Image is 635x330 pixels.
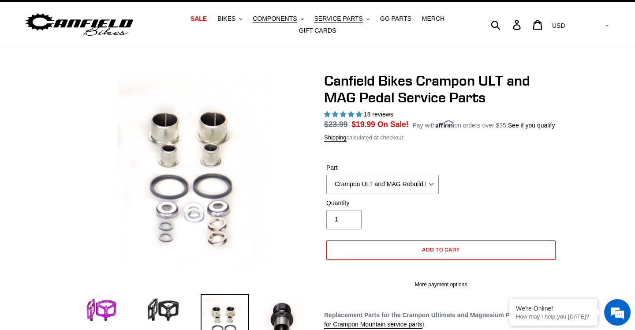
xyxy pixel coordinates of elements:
div: We're Online! [516,305,591,312]
div: Chat with us now [59,49,161,61]
span: GG PARTS [380,15,411,22]
a: See if you qualify - Learn more about Affirm Financing (opens in modal) [508,122,555,129]
p: ( ). [324,311,558,329]
span: We're online! [51,105,122,194]
a: Shipping [324,134,347,142]
span: SERVICE PARTS [314,15,362,22]
div: Navigation go back [10,49,23,62]
span: COMPONENTS [253,15,297,22]
span: 18 reviews [364,111,393,118]
button: COMPONENTS [248,13,308,25]
span: Add to cart [422,246,460,253]
img: Canfield Bikes [24,11,134,39]
span: 5.00 stars [324,111,364,118]
input: Search [496,15,518,34]
div: Minimize live chat window [145,4,166,26]
h1: Canfield Bikes Crampon ULT and MAG Pedal Service Parts [324,72,558,106]
strong: Replacement Parts for the Crampon Ultimate and Magnesium Pedals [324,311,526,319]
span: MERCH [422,15,444,22]
span: Affirm [436,120,454,128]
span: SALE [190,15,207,22]
textarea: Type your message and hit 'Enter' [4,229,168,260]
img: Load image into Gallery viewer, Canfield Bikes Crampon ULT and MAG Pedal Service Parts [139,294,187,327]
a: More payment options [326,281,556,289]
a: SALE [186,13,211,25]
span: $19.99 [351,120,375,129]
span: GIFT CARDS [299,27,336,34]
span: On Sale! [377,119,409,130]
a: GG PARTS [376,13,416,25]
button: SERVICE PARTS [310,13,374,25]
a: GIFT CARDS [295,25,341,37]
label: Quantity [326,199,439,208]
label: Part [326,163,439,172]
button: BIKES [213,13,247,25]
a: Click here for Crampon Mountain service parts [324,311,555,329]
span: BIKES [217,15,235,22]
p: How may I help you today? [516,313,591,320]
a: MERCH [418,13,449,25]
div: calculated at checkout. [324,133,558,142]
p: Pay with on orders over $35. [412,119,555,130]
s: $23.99 [324,120,348,129]
button: Add to cart [326,240,556,260]
img: Load image into Gallery viewer, Canfield Bikes Crampon ULT and MAG Pedal Service Parts [77,294,126,327]
img: d_696896380_company_1647369064580_696896380 [28,44,50,66]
